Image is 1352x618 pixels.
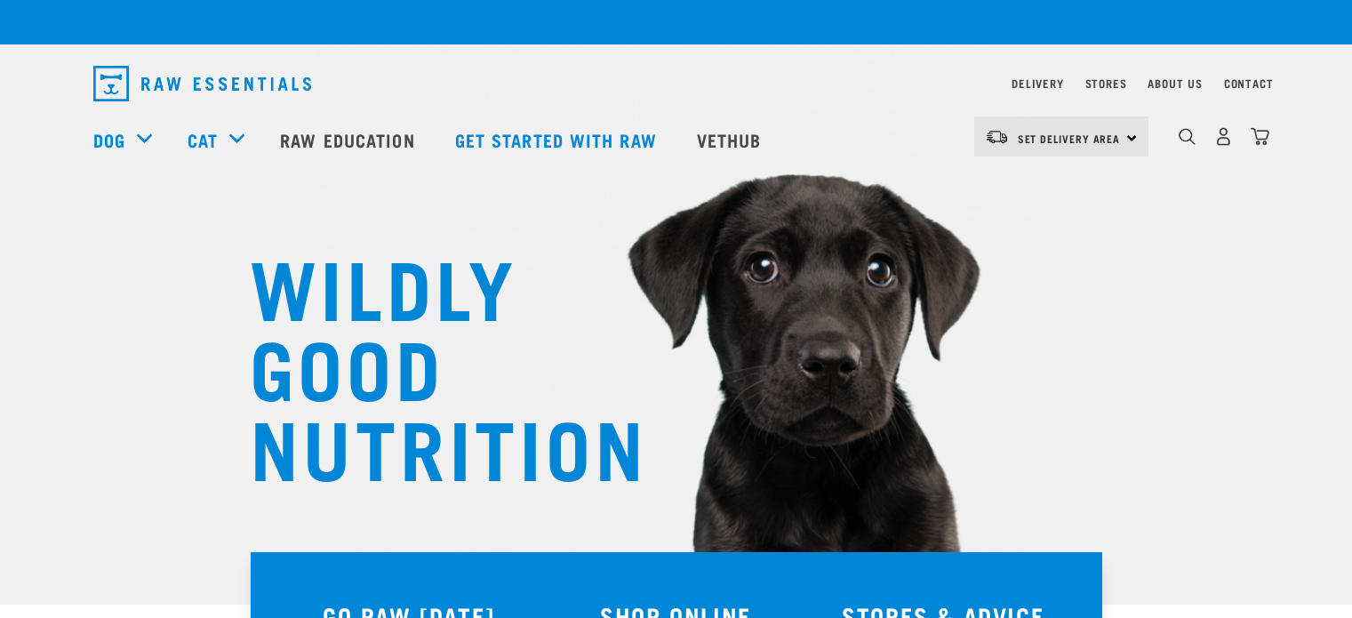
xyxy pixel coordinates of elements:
[1018,135,1121,141] span: Set Delivery Area
[1251,127,1269,146] img: home-icon@2x.png
[679,104,784,175] a: Vethub
[262,104,436,175] a: Raw Education
[188,126,218,153] a: Cat
[1224,80,1274,86] a: Contact
[1148,80,1202,86] a: About Us
[250,245,605,485] h1: WILDLY GOOD NUTRITION
[437,104,679,175] a: Get started with Raw
[1214,127,1233,146] img: user.png
[985,129,1009,145] img: van-moving.png
[93,66,311,101] img: Raw Essentials Logo
[1179,128,1196,145] img: home-icon-1@2x.png
[1085,80,1127,86] a: Stores
[79,59,1274,108] nav: dropdown navigation
[1012,80,1063,86] a: Delivery
[93,126,125,153] a: Dog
